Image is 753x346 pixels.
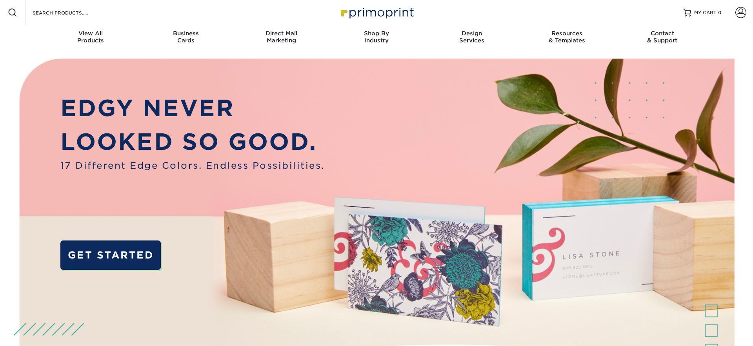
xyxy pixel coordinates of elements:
div: & Templates [519,30,615,44]
a: Shop ByIndustry [329,25,424,50]
img: Primoprint [337,4,416,21]
p: EDGY NEVER [60,91,325,125]
span: 17 Different Edge Colors. Endless Possibilities. [60,159,325,173]
a: Direct MailMarketing [234,25,329,50]
span: Business [138,30,234,37]
a: GET STARTED [60,240,161,270]
span: View All [43,30,138,37]
div: Products [43,30,138,44]
div: Industry [329,30,424,44]
span: Contact [615,30,710,37]
span: Shop By [329,30,424,37]
span: Design [424,30,519,37]
div: & Support [615,30,710,44]
a: DesignServices [424,25,519,50]
div: Marketing [234,30,329,44]
div: Services [424,30,519,44]
a: View AllProducts [43,25,138,50]
span: Resources [519,30,615,37]
p: LOOKED SO GOOD. [60,125,325,159]
a: Resources& Templates [519,25,615,50]
div: Cards [138,30,234,44]
span: Direct Mail [234,30,329,37]
span: MY CART [694,9,717,16]
span: 0 [718,10,722,15]
input: SEARCH PRODUCTS..... [32,8,108,17]
a: Contact& Support [615,25,710,50]
a: BusinessCards [138,25,234,50]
